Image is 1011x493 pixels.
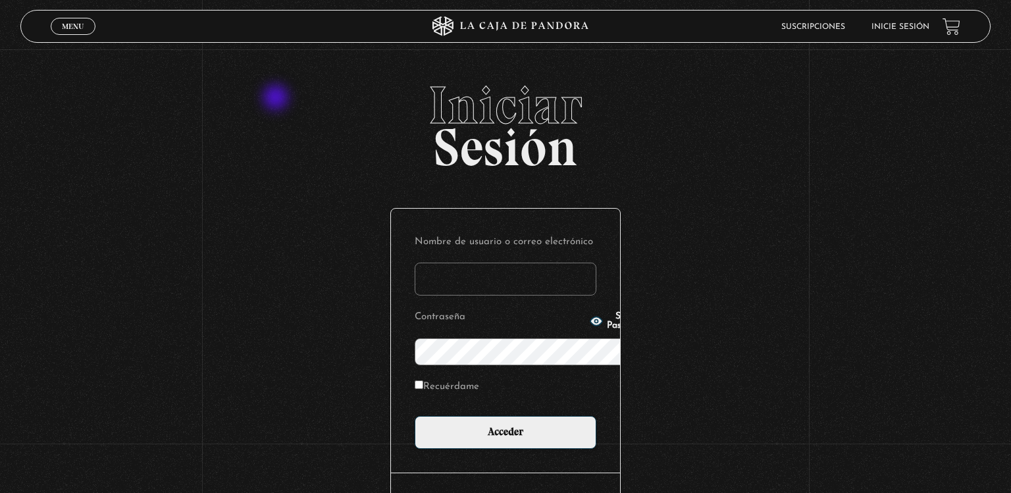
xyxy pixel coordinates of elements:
a: Suscripciones [781,23,845,31]
span: Cerrar [58,34,89,43]
span: Iniciar [20,79,991,132]
label: Recuérdame [415,377,479,398]
input: Acceder [415,416,596,449]
a: Inicie sesión [871,23,929,31]
h2: Sesión [20,79,991,163]
span: Show Password [607,312,645,330]
span: Menu [62,22,84,30]
label: Contraseña [415,307,586,328]
a: View your shopping cart [943,17,960,35]
button: Show Password [590,312,645,330]
label: Nombre de usuario o correo electrónico [415,232,596,253]
input: Recuérdame [415,380,423,389]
